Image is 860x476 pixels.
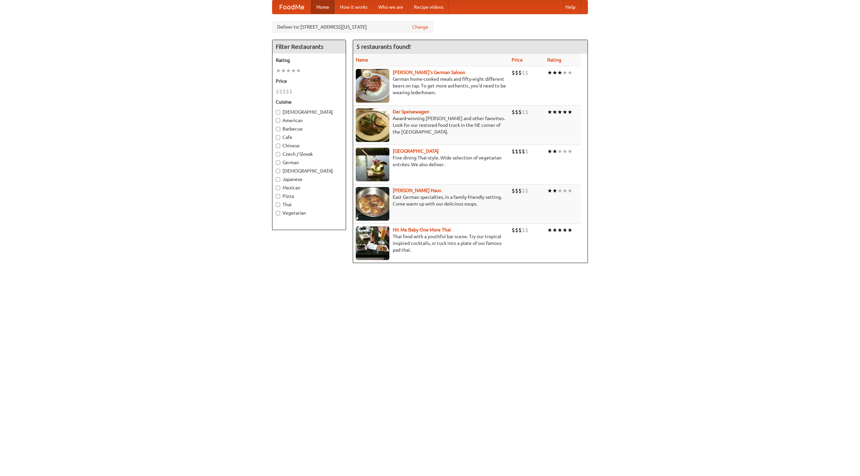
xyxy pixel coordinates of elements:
input: Barbecue [276,127,280,131]
input: Czech / Slovak [276,152,280,156]
p: Thai food with a youthful bar scene. Try our tropical inspired cocktails, or tuck into a plate of... [356,233,506,253]
li: ★ [552,148,557,155]
li: $ [518,69,522,76]
li: ★ [557,187,562,194]
a: Recipe videos [408,0,449,14]
li: ★ [562,69,567,76]
li: $ [518,148,522,155]
li: $ [512,69,515,76]
li: ★ [281,67,286,74]
a: [PERSON_NAME]'s German Saloon [393,70,465,75]
li: $ [283,88,286,95]
li: ★ [562,108,567,116]
li: $ [522,226,525,234]
img: babythai.jpg [356,226,389,260]
input: German [276,160,280,165]
a: Who we are [373,0,408,14]
input: Pizza [276,194,280,198]
input: Chinese [276,144,280,148]
a: Name [356,57,368,63]
li: $ [525,69,528,76]
input: Vegetarian [276,211,280,215]
a: [GEOGRAPHIC_DATA] [393,148,439,154]
li: $ [286,88,289,95]
h5: Cuisine [276,99,342,105]
p: East German specialties, in a family-friendly setting. Come warm up with our delicious soups. [356,194,506,207]
li: $ [518,226,522,234]
h5: Rating [276,57,342,64]
img: satay.jpg [356,148,389,181]
li: $ [525,226,528,234]
a: Home [311,0,335,14]
a: Price [512,57,523,63]
li: $ [515,69,518,76]
li: ★ [567,148,572,155]
input: Cafe [276,135,280,140]
li: ★ [552,226,557,234]
li: $ [515,226,518,234]
li: ★ [567,69,572,76]
li: ★ [557,69,562,76]
li: ★ [562,226,567,234]
a: Hit Me Baby One More Thai [393,227,451,232]
p: Award-winning [PERSON_NAME] and other favorites. Look for our restored food truck in the NE corne... [356,115,506,135]
li: ★ [567,187,572,194]
a: Change [412,24,428,30]
ng-pluralize: 5 restaurants found! [356,43,411,50]
p: German home-cooked meals and fifty-eight different beers on tap. To get more authentic, you'd nee... [356,76,506,96]
li: ★ [567,108,572,116]
li: ★ [557,226,562,234]
li: $ [512,148,515,155]
label: Japanese [276,176,342,183]
a: [PERSON_NAME] Haus [393,188,441,193]
h5: Price [276,78,342,84]
a: Help [560,0,581,14]
li: ★ [557,108,562,116]
input: [DEMOGRAPHIC_DATA] [276,169,280,173]
label: Thai [276,201,342,208]
p: Fine dining Thai-style. Wide selection of vegetarian entrées. We also deliver. [356,154,506,168]
img: kohlhaus.jpg [356,187,389,221]
div: Deliver to: [STREET_ADDRESS][US_STATE] [272,21,433,33]
li: $ [512,187,515,194]
li: $ [512,226,515,234]
li: $ [515,187,518,194]
input: American [276,118,280,123]
li: ★ [552,108,557,116]
li: $ [515,148,518,155]
label: Mexican [276,184,342,191]
img: speisewagen.jpg [356,108,389,142]
label: Czech / Slovak [276,151,342,157]
li: $ [522,148,525,155]
a: Rating [547,57,561,63]
img: esthers.jpg [356,69,389,103]
li: $ [518,108,522,116]
a: Der Speisewagen [393,109,429,114]
label: German [276,159,342,166]
li: ★ [552,69,557,76]
label: [DEMOGRAPHIC_DATA] [276,168,342,174]
input: [DEMOGRAPHIC_DATA] [276,110,280,114]
li: ★ [547,187,552,194]
li: ★ [291,67,296,74]
li: $ [525,108,528,116]
li: $ [522,187,525,194]
label: [DEMOGRAPHIC_DATA] [276,109,342,115]
li: $ [515,108,518,116]
input: Japanese [276,177,280,182]
a: How it works [335,0,373,14]
li: ★ [547,69,552,76]
a: FoodMe [272,0,311,14]
li: ★ [567,226,572,234]
li: $ [279,88,283,95]
li: ★ [547,108,552,116]
li: $ [522,69,525,76]
li: ★ [547,226,552,234]
li: ★ [557,148,562,155]
li: $ [522,108,525,116]
li: ★ [276,67,281,74]
li: ★ [552,187,557,194]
